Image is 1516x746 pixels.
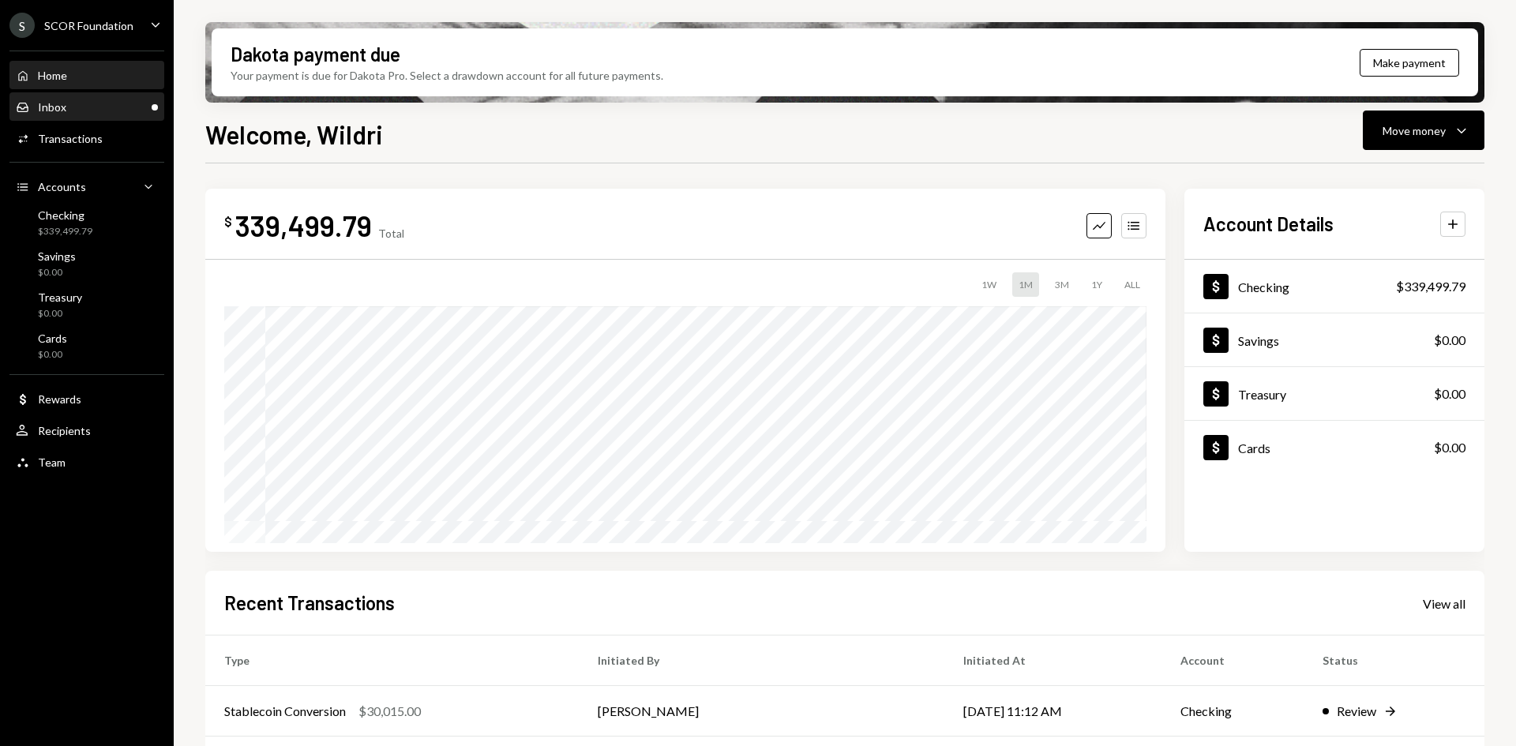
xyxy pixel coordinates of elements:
[1238,387,1286,402] div: Treasury
[9,61,164,89] a: Home
[38,392,81,406] div: Rewards
[358,702,421,721] div: $30,015.00
[1434,438,1465,457] div: $0.00
[224,590,395,616] h2: Recent Transactions
[38,208,92,222] div: Checking
[944,686,1161,737] td: [DATE] 11:12 AM
[1184,260,1484,313] a: Checking$339,499.79
[975,272,1003,297] div: 1W
[1238,279,1289,294] div: Checking
[944,635,1161,686] th: Initiated At
[1383,122,1446,139] div: Move money
[38,307,82,321] div: $0.00
[38,332,67,345] div: Cards
[38,455,66,469] div: Team
[1049,272,1075,297] div: 3M
[38,348,67,362] div: $0.00
[579,686,944,737] td: [PERSON_NAME]
[579,635,944,686] th: Initiated By
[1184,421,1484,474] a: Cards$0.00
[1434,331,1465,350] div: $0.00
[38,266,76,279] div: $0.00
[1360,49,1459,77] button: Make payment
[224,702,346,721] div: Stablecoin Conversion
[1085,272,1109,297] div: 1Y
[1161,686,1304,737] td: Checking
[38,180,86,193] div: Accounts
[231,67,663,84] div: Your payment is due for Dakota Pro. Select a drawdown account for all future payments.
[205,118,383,150] h1: Welcome, Wildri
[231,41,400,67] div: Dakota payment due
[1184,367,1484,420] a: Treasury$0.00
[1434,384,1465,403] div: $0.00
[9,13,35,38] div: S
[38,132,103,145] div: Transactions
[1238,333,1279,348] div: Savings
[378,227,404,240] div: Total
[1118,272,1146,297] div: ALL
[38,249,76,263] div: Savings
[1363,111,1484,150] button: Move money
[38,100,66,114] div: Inbox
[1203,211,1334,237] h2: Account Details
[38,291,82,304] div: Treasury
[9,172,164,201] a: Accounts
[235,208,372,243] div: 339,499.79
[1304,635,1484,686] th: Status
[9,92,164,121] a: Inbox
[1161,635,1304,686] th: Account
[1337,702,1376,721] div: Review
[205,635,579,686] th: Type
[1396,277,1465,296] div: $339,499.79
[9,245,164,283] a: Savings$0.00
[224,214,232,230] div: $
[1238,440,1270,455] div: Cards
[9,204,164,242] a: Checking$339,499.79
[9,448,164,476] a: Team
[9,416,164,444] a: Recipients
[1012,272,1039,297] div: 1M
[44,19,133,32] div: SCOR Foundation
[1423,594,1465,612] a: View all
[9,286,164,324] a: Treasury$0.00
[38,69,67,82] div: Home
[9,384,164,413] a: Rewards
[9,124,164,152] a: Transactions
[1423,596,1465,612] div: View all
[38,225,92,238] div: $339,499.79
[1184,313,1484,366] a: Savings$0.00
[38,424,91,437] div: Recipients
[9,327,164,365] a: Cards$0.00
